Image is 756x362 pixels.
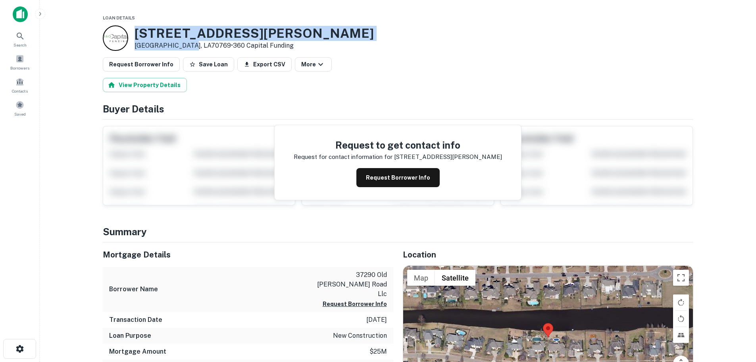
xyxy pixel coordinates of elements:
[109,315,162,325] h6: Transaction Date
[673,294,689,310] button: Rotate map clockwise
[233,42,294,49] a: 360 Capital Funding
[103,102,693,116] h4: Buyer Details
[109,331,151,341] h6: Loan Purpose
[12,88,28,94] span: Contacts
[103,249,393,261] h5: Mortgage Details
[109,285,158,294] h6: Borrower Name
[183,57,234,72] button: Save Loan
[103,57,180,72] button: Request Borrower Info
[2,97,37,119] a: Saved
[2,28,37,50] a: Search
[333,331,387,341] p: new construction
[14,111,26,117] span: Saved
[109,347,166,356] h6: Mortgage Amount
[135,41,374,50] p: [GEOGRAPHIC_DATA], LA70769 •
[2,51,37,73] a: Borrowers
[103,78,187,92] button: View Property Details
[103,15,135,20] span: Loan Details
[2,74,37,96] a: Contacts
[356,168,440,187] button: Request Borrower Info
[294,152,392,162] p: Request for contact information for
[13,6,28,22] img: capitalize-icon.png
[673,311,689,327] button: Rotate map counterclockwise
[673,270,689,286] button: Toggle fullscreen view
[10,65,29,71] span: Borrowers
[294,138,502,152] h4: Request to get contact info
[716,298,756,337] iframe: Chat Widget
[673,327,689,343] button: Tilt map
[13,42,27,48] span: Search
[237,57,292,72] button: Export CSV
[369,347,387,356] p: $25m
[435,270,475,286] button: Show satellite imagery
[394,152,502,162] p: [STREET_ADDRESS][PERSON_NAME]
[366,315,387,325] p: [DATE]
[135,26,374,41] h3: [STREET_ADDRESS][PERSON_NAME]
[295,57,332,72] button: More
[407,270,435,286] button: Show street map
[403,249,693,261] h5: Location
[315,270,387,299] p: 37290 old [PERSON_NAME] road llc
[323,299,387,309] button: Request Borrower Info
[103,225,693,239] h4: Summary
